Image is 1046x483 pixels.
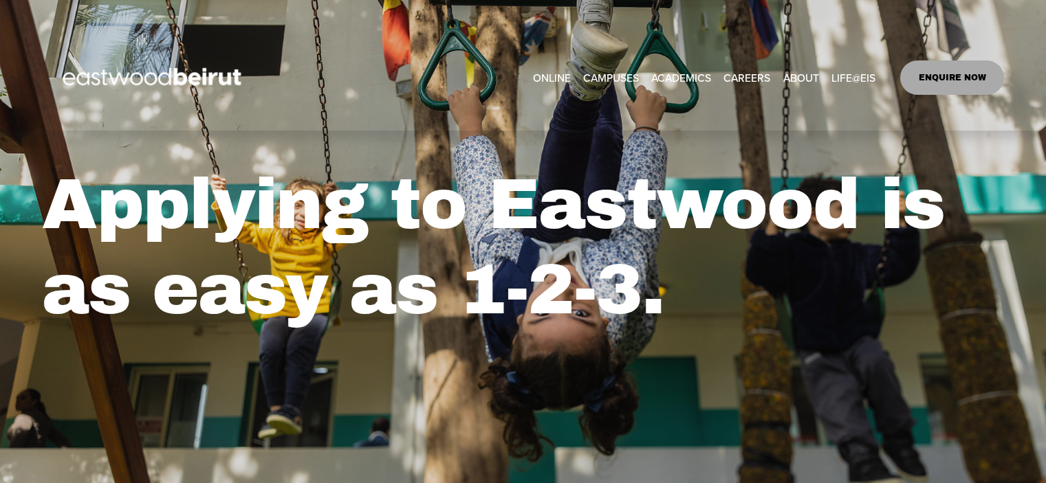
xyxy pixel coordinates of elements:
a: ONLINE [533,67,571,88]
a: ENQUIRE NOW [900,60,1004,95]
h1: Applying to Eastwood is as easy as 1-2-3. [42,162,1004,333]
img: EastwoodIS Global Site [42,43,266,113]
span: ACADEMICS [651,68,711,87]
a: CAREERS [723,67,770,88]
span: ABOUT [783,68,819,87]
span: LIFE@EIS [831,68,875,87]
a: folder dropdown [831,67,875,88]
span: CAMPUSES [583,68,639,87]
a: folder dropdown [583,67,639,88]
a: folder dropdown [783,67,819,88]
a: folder dropdown [651,67,711,88]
